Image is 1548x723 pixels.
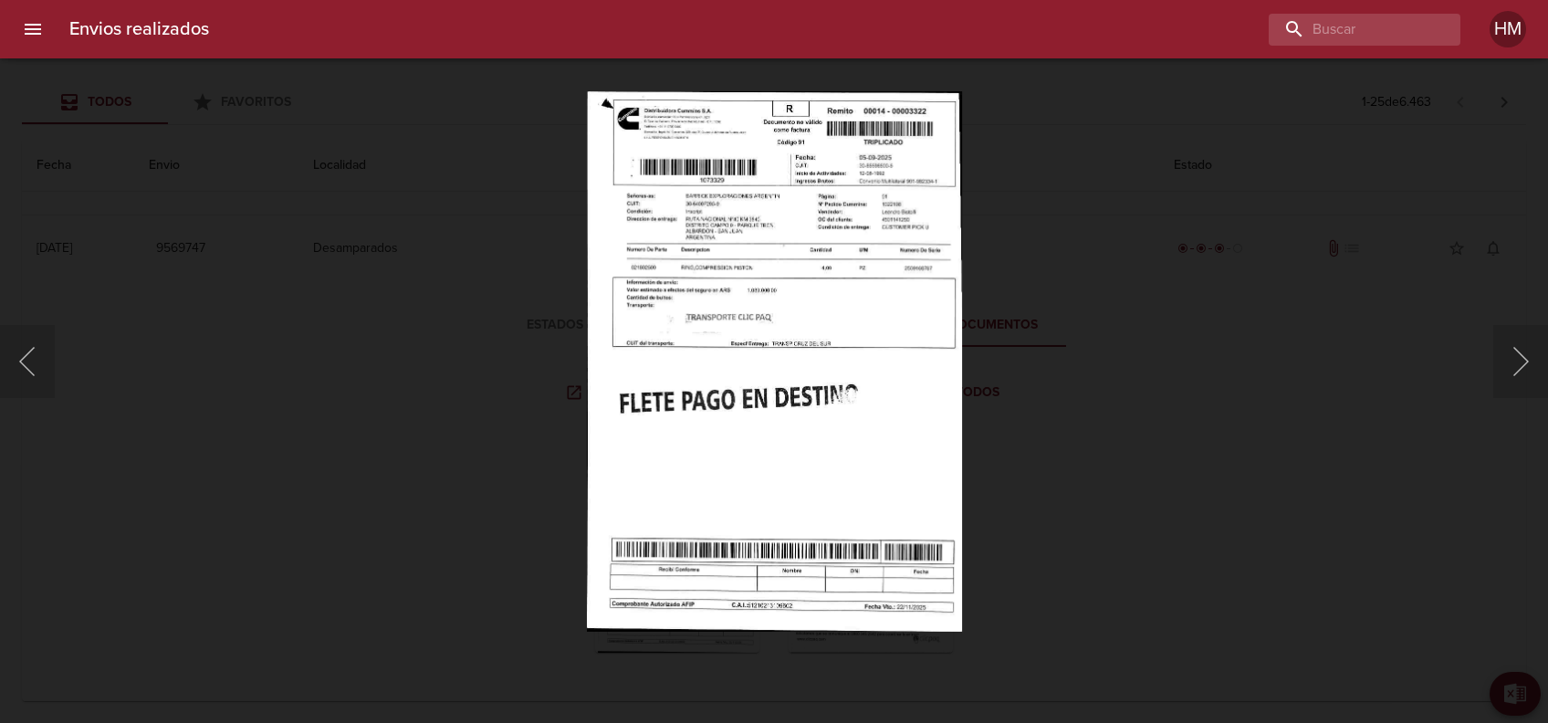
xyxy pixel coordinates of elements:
h6: Envios realizados [69,15,209,44]
button: Siguiente [1493,325,1548,398]
div: HM [1490,11,1526,47]
button: menu [11,7,55,51]
input: buscar [1269,14,1429,46]
img: Image [586,91,961,632]
div: Abrir información de usuario [1490,11,1526,47]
